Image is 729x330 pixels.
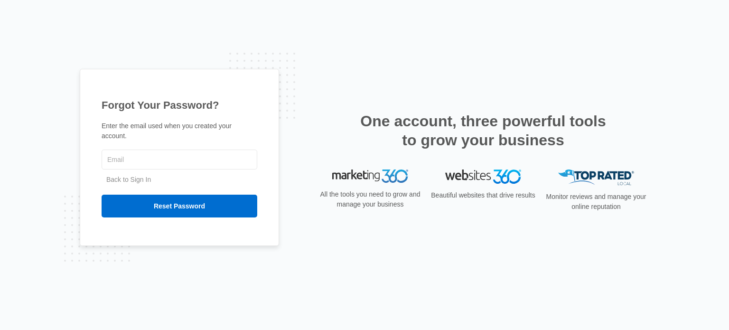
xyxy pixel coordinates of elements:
[102,121,257,141] p: Enter the email used when you created your account.
[317,189,423,209] p: All the tools you need to grow and manage your business
[102,97,257,113] h1: Forgot Your Password?
[543,192,649,212] p: Monitor reviews and manage your online reputation
[558,170,634,185] img: Top Rated Local
[102,150,257,170] input: Email
[106,176,151,183] a: Back to Sign In
[357,112,609,150] h2: One account, three powerful tools to grow your business
[102,195,257,217] input: Reset Password
[430,190,536,200] p: Beautiful websites that drive results
[332,170,408,183] img: Marketing 360
[445,170,521,183] img: Websites 360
